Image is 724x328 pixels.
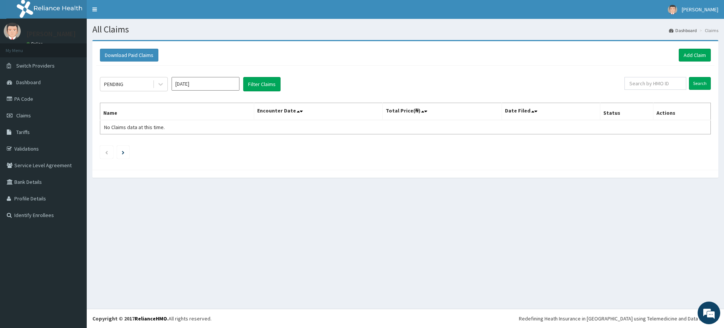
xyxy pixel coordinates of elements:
[87,309,724,328] footer: All rights reserved.
[243,77,281,91] button: Filter Claims
[519,315,718,322] div: Redefining Heath Insurance in [GEOGRAPHIC_DATA] using Telemedicine and Data Science!
[100,49,158,62] button: Download Paid Claims
[135,315,167,322] a: RelianceHMO
[104,80,123,88] div: PENDING
[105,149,108,156] a: Previous page
[92,25,718,34] h1: All Claims
[669,27,697,34] a: Dashboard
[92,315,169,322] strong: Copyright © 2017 .
[698,27,718,34] li: Claims
[600,103,653,120] th: Status
[16,129,30,136] span: Tariffs
[624,77,686,90] input: Search by HMO ID
[689,77,711,90] input: Search
[16,62,55,69] span: Switch Providers
[104,124,165,131] span: No Claims data at this time.
[26,41,44,46] a: Online
[502,103,600,120] th: Date Filed
[16,112,31,119] span: Claims
[682,6,718,13] span: [PERSON_NAME]
[4,23,21,40] img: User Image
[254,103,382,120] th: Encounter Date
[26,31,76,37] p: [PERSON_NAME]
[679,49,711,62] a: Add Claim
[100,103,254,120] th: Name
[668,5,677,14] img: User Image
[122,149,124,156] a: Next page
[16,79,41,86] span: Dashboard
[653,103,710,120] th: Actions
[382,103,502,120] th: Total Price(₦)
[172,77,239,91] input: Select Month and Year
